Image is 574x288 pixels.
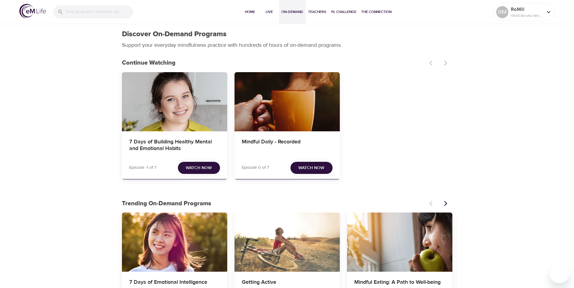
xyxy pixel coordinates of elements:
[298,164,324,172] span: Watch Now
[511,6,543,13] p: RoMill
[496,6,508,18] div: RM
[331,9,356,15] span: 1% Challenge
[129,165,156,171] p: Episode -1 of 7
[242,165,269,171] p: Episode 0 of 7
[19,4,46,18] img: logo
[122,59,426,66] h3: Continue Watching
[186,164,212,172] span: Watch Now
[122,41,349,49] p: Support your everyday mindfulness practice with hundreds of hours of on-demand programs.
[122,30,227,39] h1: Discover On-Demand Programs
[122,199,426,208] p: Trending On-Demand Programs
[511,13,543,18] p: 11685 Mindful Minutes
[550,264,569,283] iframe: Button to launch messaging window
[290,162,333,174] button: Watch Now
[281,9,303,15] span: On-Demand
[235,213,340,272] button: Getting Active
[439,197,452,210] button: Next items
[178,162,220,174] button: Watch Now
[243,9,257,15] span: Home
[129,139,220,153] h4: 7 Days of Building Healthy Mental and Emotional Habits
[262,9,277,15] span: Live
[122,213,227,272] button: 7 Days of Emotional Intelligence
[242,139,333,153] h4: Mindful Daily - Recorded
[235,72,340,131] button: Mindful Daily - Recorded
[122,72,227,131] button: 7 Days of Building Healthy Mental and Emotional Habits
[308,9,326,15] span: Teachers
[347,213,452,272] button: Mindful Eating: A Path to Well-being
[361,9,392,15] span: The Connection
[66,5,133,18] input: Find programs, teachers, etc...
